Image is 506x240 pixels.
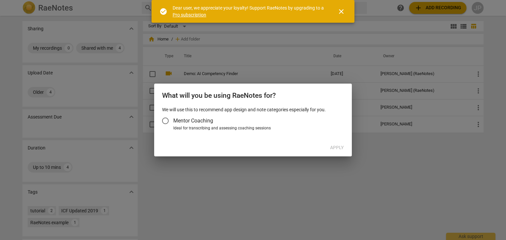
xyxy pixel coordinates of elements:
a: Pro subscription [173,12,206,17]
div: Account type [162,113,344,131]
div: Dear user, we appreciate your loyalty! Support RaeNotes by upgrading to a [173,5,325,18]
div: Ideal for transcribing and assessing coaching sessions [173,125,342,131]
span: Mentor Coaching [173,117,213,124]
span: check_circle [159,8,167,15]
h2: What will you be using RaeNotes for? [162,92,344,100]
span: close [337,8,345,15]
p: We will use this to recommend app design and note categories especially for you. [162,106,344,113]
button: Close [333,4,349,19]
